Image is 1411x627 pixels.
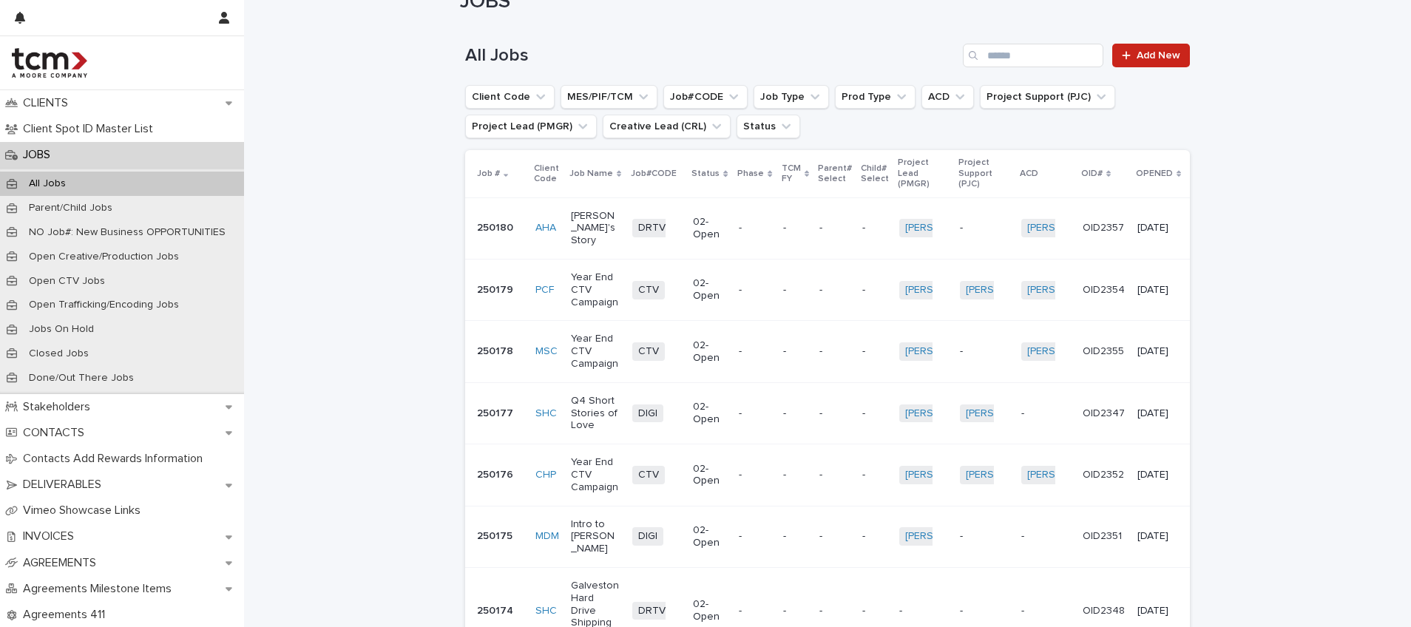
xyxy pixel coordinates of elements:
[477,530,524,543] p: 250175
[17,529,86,543] p: INVOICES
[17,299,191,311] p: Open Trafficking/Encoding Jobs
[737,166,764,182] p: Phase
[1137,50,1180,61] span: Add New
[1136,166,1173,182] p: OPENED
[1083,407,1126,420] p: OID2347
[17,323,106,336] p: Jobs On Hold
[632,527,663,546] span: DIGI
[693,277,727,302] p: 02-Open
[783,605,808,617] p: -
[782,160,801,188] p: TCM FY
[862,345,887,358] p: -
[17,122,165,136] p: Client Spot ID Master List
[861,160,889,188] p: Child# Select
[465,321,1257,382] tr: 250178MSC Year End CTV CampaignCTV02-Open----[PERSON_NAME]-TCM -[PERSON_NAME]-TCM OID2355[DATE]-
[465,382,1257,444] tr: 250177SHC Q4 Short Stories of LoveDIGI02-Open----[PERSON_NAME]-TCM [PERSON_NAME]-TCM -OID2347[DATE]-
[603,115,731,138] button: Creative Lead (CRL)
[693,216,727,241] p: 02-Open
[905,284,1011,296] a: [PERSON_NAME]-TCM
[862,469,887,481] p: -
[632,281,665,299] span: CTV
[17,478,113,492] p: DELIVERABLES
[17,96,80,110] p: CLIENTS
[12,48,87,78] img: 4hMmSqQkux38exxPVZHQ
[1083,530,1126,543] p: OID2351
[862,407,887,420] p: -
[905,469,1011,481] a: [PERSON_NAME]-TCM
[783,469,808,481] p: -
[17,426,96,440] p: CONTACTS
[783,345,808,358] p: -
[899,605,949,617] p: -
[477,605,524,617] p: 250174
[783,284,808,296] p: -
[835,85,916,109] button: Prod Type
[477,222,524,234] p: 250180
[739,222,771,234] p: -
[465,85,555,109] button: Client Code
[1137,284,1180,296] p: [DATE]
[17,608,117,622] p: Agreements 411
[898,155,950,192] p: Project Lead (PMGR)
[819,530,850,543] p: -
[632,404,663,423] span: DIGI
[535,605,557,617] a: SHC
[1137,222,1180,234] p: [DATE]
[571,271,620,308] p: Year End CTV Campaign
[693,524,727,549] p: 02-Open
[571,210,620,247] p: [PERSON_NAME]'s Story
[783,407,808,420] p: -
[691,166,720,182] p: Status
[1083,284,1126,296] p: OID2354
[1137,469,1180,481] p: [DATE]
[819,345,850,358] p: -
[862,530,887,543] p: -
[1083,469,1126,481] p: OID2352
[739,530,771,543] p: -
[905,222,1011,234] a: [PERSON_NAME]-TCM
[739,469,771,481] p: -
[571,456,620,493] p: Year End CTV Campaign
[17,148,62,162] p: JOBS
[465,45,957,67] h1: All Jobs
[739,284,771,296] p: -
[960,222,1009,234] p: -
[1137,345,1180,358] p: [DATE]
[1137,605,1180,617] p: [DATE]
[1083,345,1126,358] p: OID2355
[1081,166,1103,182] p: OID#
[17,400,102,414] p: Stakeholders
[631,166,677,182] p: Job#CODE
[465,506,1257,567] tr: 250175MDM Intro to [PERSON_NAME]DIGI02-Open----[PERSON_NAME]-TCM --OID2351[DATE]-
[535,469,556,481] a: CHP
[632,219,671,237] span: DRTV
[921,85,974,109] button: ACD
[477,166,500,182] p: Job #
[632,602,671,620] span: DRTV
[17,582,183,596] p: Agreements Milestone Items
[465,444,1257,506] tr: 250176CHP Year End CTV CampaignCTV02-Open----[PERSON_NAME]-TCM [PERSON_NAME]-TCM [PERSON_NAME]-TC...
[17,202,124,214] p: Parent/Child Jobs
[632,466,665,484] span: CTV
[477,407,524,420] p: 250177
[862,222,887,234] p: -
[862,605,887,617] p: -
[17,226,237,239] p: NO Job#: New Business OPPORTUNITIES
[819,605,850,617] p: -
[966,284,1072,296] a: [PERSON_NAME]-TCM
[1112,44,1190,67] a: Add New
[1021,605,1071,617] p: -
[783,530,808,543] p: -
[17,177,78,190] p: All Jobs
[1021,530,1071,543] p: -
[571,333,620,370] p: Year End CTV Campaign
[693,598,727,623] p: 02-Open
[963,44,1103,67] div: Search
[819,469,850,481] p: -
[754,85,829,109] button: Job Type
[1027,284,1133,296] a: [PERSON_NAME]-TCM
[693,401,727,426] p: 02-Open
[737,115,800,138] button: Status
[571,518,620,555] p: Intro to [PERSON_NAME]
[569,166,613,182] p: Job Name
